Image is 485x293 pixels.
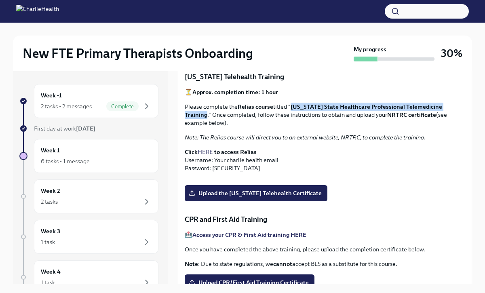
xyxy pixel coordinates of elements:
span: Upload the [US_STATE] Telehealth Certificate [190,189,322,197]
div: 1 task [41,278,55,287]
p: 🏥 [185,231,465,239]
h3: 30% [441,46,462,61]
em: Note: The Relias course will direct you to an external website, NRTRC, to complete the training. [185,134,425,141]
h6: Week 4 [41,267,61,276]
strong: cannot [273,260,292,268]
p: [US_STATE] Telehealth Training [185,72,465,82]
span: Complete [106,103,139,110]
p: : Due to state regulations, we accept BLS as a substitute for this course. [185,260,465,268]
p: Please complete the titled " ." Once completed, follow these instructions to obtain and upload yo... [185,103,465,127]
strong: NRTRC certificate [387,111,436,118]
div: 2 tasks [41,198,58,206]
strong: to access Relias [214,148,257,156]
strong: My progress [354,45,386,53]
label: Upload CPR/First Aid Training Certificate [185,274,314,291]
p: Once you have completed the above training, please upload the completion certificate below. [185,245,465,253]
a: Week 16 tasks • 1 message [19,139,158,173]
strong: Approx. completion time: 1 hour [192,89,278,96]
a: Access your CPR & First Aid training HERE [192,231,306,238]
div: 2 tasks • 2 messages [41,102,92,110]
span: Upload CPR/First Aid Training Certificate [190,278,309,287]
a: Week -12 tasks • 2 messagesComplete [19,84,158,118]
a: First day at work[DATE] [19,124,158,133]
strong: Relias course [238,103,273,110]
span: First day at work [34,125,95,132]
p: Username: Your charlie health email Password: [SECURITY_DATA] [185,148,465,172]
div: 6 tasks • 1 message [41,157,90,165]
h6: Week 3 [41,227,60,236]
h6: Week 1 [41,146,60,155]
h2: New FTE Primary Therapists Onboarding [23,45,253,61]
img: CharlieHealth [16,5,59,18]
strong: [DATE] [76,125,95,132]
a: Week 22 tasks [19,179,158,213]
strong: Click [185,148,198,156]
strong: Note [185,260,198,268]
h6: Week 2 [41,186,60,195]
p: CPR and First Aid Training [185,215,465,224]
p: ⏳ [185,88,465,96]
label: Upload the [US_STATE] Telehealth Certificate [185,185,327,201]
div: 1 task [41,238,55,246]
strong: [US_STATE] State Healthcare Professional Telemedicine Training [185,103,442,118]
a: Week 31 task [19,220,158,254]
a: HERE [198,148,213,156]
h6: Week -1 [41,91,62,100]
